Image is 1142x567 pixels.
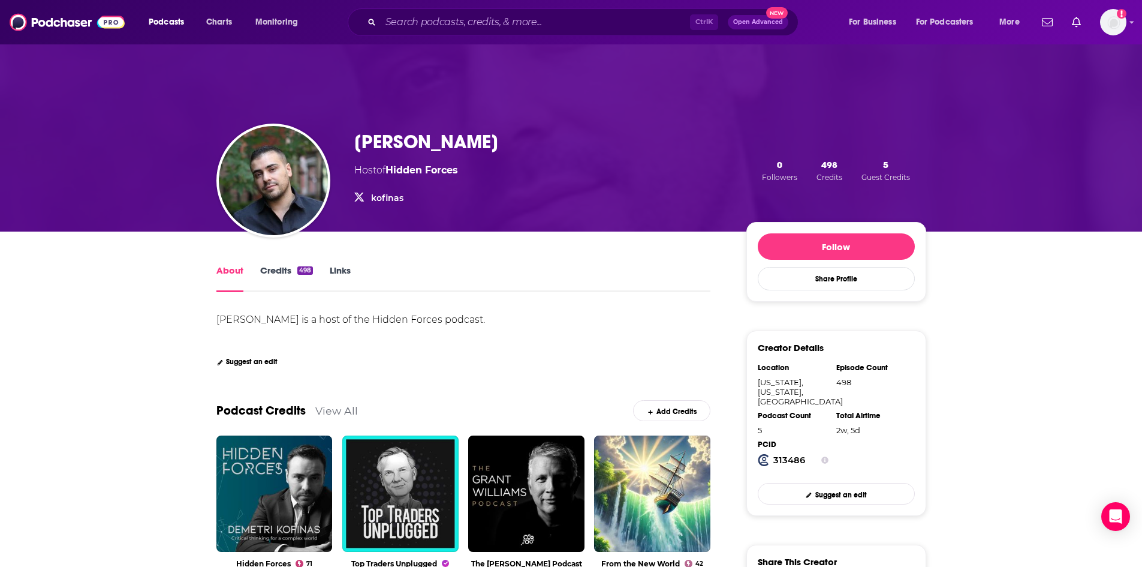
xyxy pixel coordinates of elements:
[758,483,915,504] a: Suggest an edit
[858,158,914,182] button: 5Guest Credits
[916,14,974,31] span: For Podcasters
[216,314,485,325] div: [PERSON_NAME] is a host of the Hidden Forces podcast.
[306,562,312,566] span: 71
[1117,9,1126,19] svg: Add a profile image
[216,265,243,292] a: About
[216,403,306,418] a: Podcast Credits
[695,562,703,566] span: 42
[1067,12,1086,32] a: Show notifications dropdown
[999,14,1020,31] span: More
[1101,502,1130,531] div: Open Intercom Messenger
[376,164,458,176] span: of
[758,411,828,421] div: Podcast Count
[1100,9,1126,35] span: Logged in as ClarissaGuerrero
[758,363,828,373] div: Location
[762,173,797,182] span: Followers
[836,411,907,421] div: Total Airtime
[758,377,828,406] div: [US_STATE], [US_STATE], [GEOGRAPHIC_DATA]
[813,158,846,182] button: 498Credits
[633,400,710,421] a: Add Credits
[883,159,888,170] span: 5
[690,14,718,30] span: Ctrl K
[1037,12,1057,32] a: Show notifications dropdown
[1100,9,1126,35] button: Show profile menu
[836,363,907,373] div: Episode Count
[297,266,313,275] div: 498
[385,164,458,176] a: Hidden Forces
[255,14,298,31] span: Monitoring
[206,14,232,31] span: Charts
[821,159,837,170] span: 498
[10,11,125,34] img: Podchaser - Follow, Share and Rate Podcasts
[359,8,810,36] div: Search podcasts, credits, & more...
[908,13,991,32] button: open menu
[758,158,801,182] button: 0Followers
[371,193,403,203] a: kofinas
[219,126,328,235] img: Demetri Kofinas
[991,13,1035,32] button: open menu
[758,440,828,449] div: PCID
[216,358,278,366] a: Suggest an edit
[381,13,690,32] input: Search podcasts, credits, & more...
[861,173,910,182] span: Guest Credits
[766,7,788,19] span: New
[733,19,783,25] span: Open Advanced
[758,233,915,260] button: Follow
[315,404,358,417] a: View All
[821,454,828,466] button: Show Info
[728,15,788,29] button: Open AdvancedNew
[140,13,200,32] button: open menu
[758,454,770,466] img: Podchaser Creator ID logo
[836,425,860,435] span: 466 hours, 38 minutes, 56 seconds
[1100,9,1126,35] img: User Profile
[816,173,842,182] span: Credits
[149,14,184,31] span: Podcasts
[354,130,498,154] h1: [PERSON_NAME]
[260,265,313,292] a: Credits498
[758,342,824,353] h3: Creator Details
[773,455,805,466] strong: 313486
[354,164,376,176] span: Host
[330,265,351,292] a: Links
[758,267,915,290] button: Share Profile
[849,14,896,31] span: For Business
[198,13,239,32] a: Charts
[840,13,911,32] button: open menu
[758,425,828,435] div: 5
[247,13,314,32] button: open menu
[836,377,907,387] div: 498
[777,159,782,170] span: 0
